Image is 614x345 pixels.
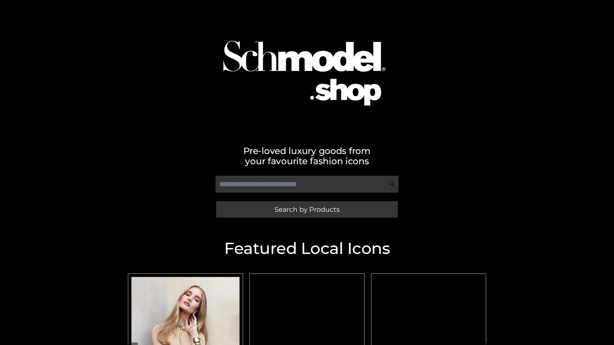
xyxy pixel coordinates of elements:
span: Search by Products [274,206,340,213]
a: Search by Products [216,201,398,218]
img: Search Icon [389,181,395,187]
h2: Pre-loved luxury goods from your favourite fashion icons [125,146,489,166]
h2: Featured Local Icons​ [125,241,489,257]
